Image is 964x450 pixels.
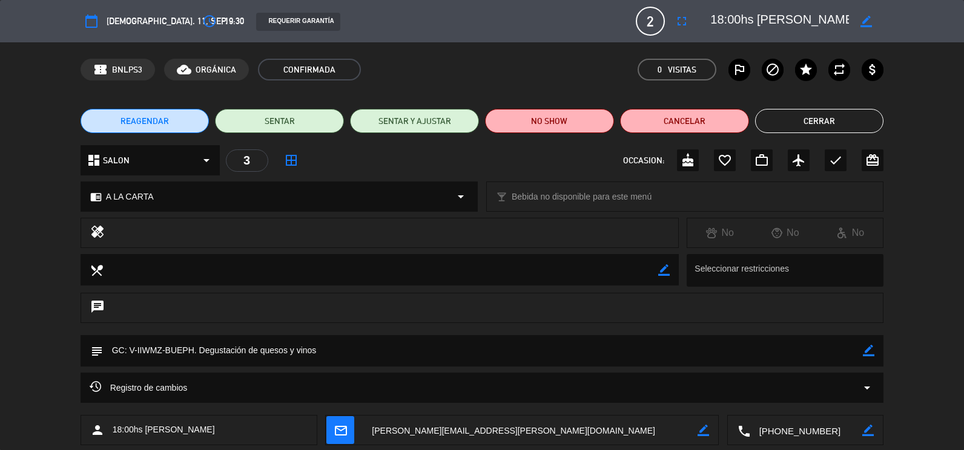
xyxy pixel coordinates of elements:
i: block [765,62,780,77]
button: fullscreen [671,10,693,32]
i: favorite_border [718,153,732,168]
span: [DEMOGRAPHIC_DATA]. 11, sep. [107,14,228,28]
div: 3 [226,149,268,172]
i: star [799,62,813,77]
span: A LA CARTA [106,190,154,204]
i: dashboard [87,153,101,168]
em: Visitas [668,63,696,77]
span: BNLPS3 [112,63,142,77]
button: calendar_today [81,10,102,32]
button: REAGENDAR [81,109,210,133]
i: border_color [862,425,874,436]
span: 18:00hs [PERSON_NAME] [113,423,215,437]
i: person [90,423,105,437]
i: border_color [658,264,670,276]
span: OCCASION: [623,154,664,168]
i: border_color [698,425,709,436]
span: 0 [658,63,662,77]
i: subject [90,344,103,357]
span: REAGENDAR [120,115,169,128]
i: work_outline [754,153,769,168]
button: access_time [199,10,220,32]
i: outlined_flag [732,62,747,77]
span: 2 [636,7,665,36]
i: border_color [860,16,872,27]
span: CONFIRMADA [258,59,361,80]
i: chrome_reader_mode [90,191,102,203]
i: border_all [284,153,299,168]
i: calendar_today [84,14,99,28]
i: arrow_drop_down [199,153,214,168]
i: mail_outline [334,423,347,437]
i: fullscreen [675,14,689,28]
i: arrow_drop_down [860,380,874,395]
div: No [818,225,883,241]
i: chat [90,299,105,316]
i: check [828,153,843,168]
i: local_phone [737,424,750,437]
i: local_dining [90,263,103,276]
i: cloud_done [177,62,191,77]
i: access_time [202,14,217,28]
button: NO SHOW [485,109,614,133]
i: arrow_drop_down [454,189,468,204]
span: SALON [103,154,130,168]
div: No [687,225,753,241]
button: SENTAR [215,109,344,133]
i: cake [681,153,695,168]
div: No [753,225,818,241]
i: repeat [832,62,847,77]
i: healing [90,224,105,241]
button: Cancelar [620,109,749,133]
span: ORGÁNICA [196,63,236,77]
button: SENTAR Y AJUSTAR [350,109,479,133]
span: 19:30 [225,14,244,28]
i: border_color [863,345,874,356]
i: attach_money [865,62,880,77]
span: Registro de cambios [90,380,188,395]
span: confirmation_number [93,62,108,77]
div: REQUERIR GARANTÍA [256,13,340,31]
i: card_giftcard [865,153,880,168]
span: Bebida no disponible para este menú [512,190,652,204]
i: local_bar [496,191,507,203]
button: Cerrar [755,109,884,133]
i: airplanemode_active [791,153,806,168]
